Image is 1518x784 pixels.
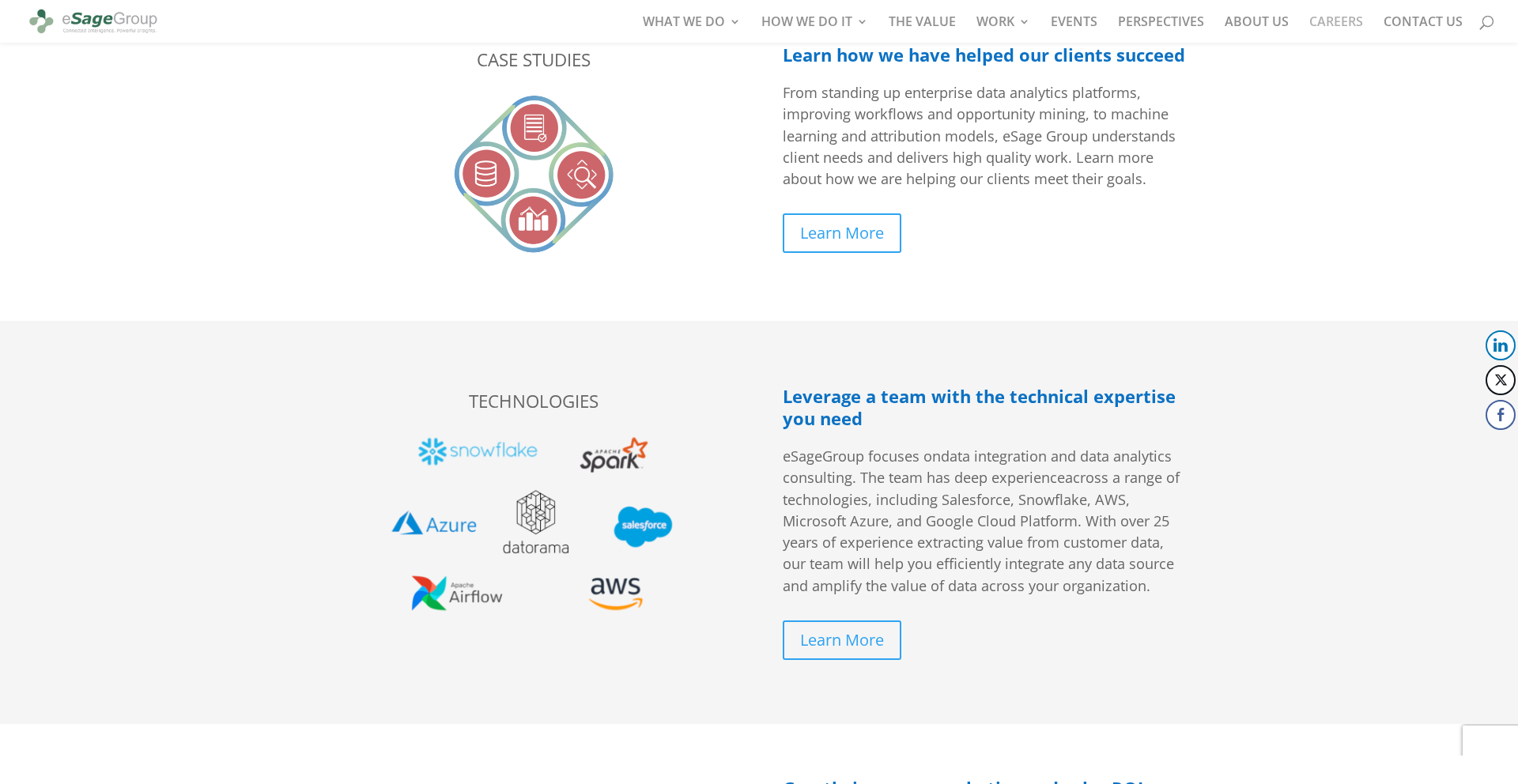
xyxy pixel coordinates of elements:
[1051,16,1097,43] a: EVENTS
[761,16,868,43] a: HOW WE DO IT
[783,83,1176,188] span: From standing up enterprise data analytics platforms, improving workflows and opportunity mining,...
[889,16,956,43] a: THE VALUE
[1384,16,1463,43] a: CONTACT US
[1309,16,1363,43] a: CAREERS
[27,3,160,40] img: eSage Group
[643,16,741,43] a: WHAT WE DO
[783,620,901,660] a: Learn More
[332,51,735,69] p: CASE STUDIES
[822,447,941,465] span: Group focuses on
[1486,330,1516,360] button: LinkedIn Share
[783,468,1180,594] span: across a range of technologies, including Salesforce, Snowflake, AWS, Microsoft Azure, and Google...
[976,16,1030,43] a: WORK
[1486,400,1516,430] button: Facebook Share
[1486,365,1516,395] button: Twitter Share
[1225,16,1289,43] a: ABOUT US
[783,447,1172,487] span: data integration and data analytics consulting. The team has deep experience
[783,213,901,253] a: Learn More
[783,447,822,465] span: eSage
[332,393,735,410] p: TECHNOLOGIES
[1118,16,1204,43] a: PERSPECTIVES
[783,43,1186,74] h3: Learn how we have helped our clients succeed
[783,385,1186,438] h3: Leverage a team with the technical expertise you need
